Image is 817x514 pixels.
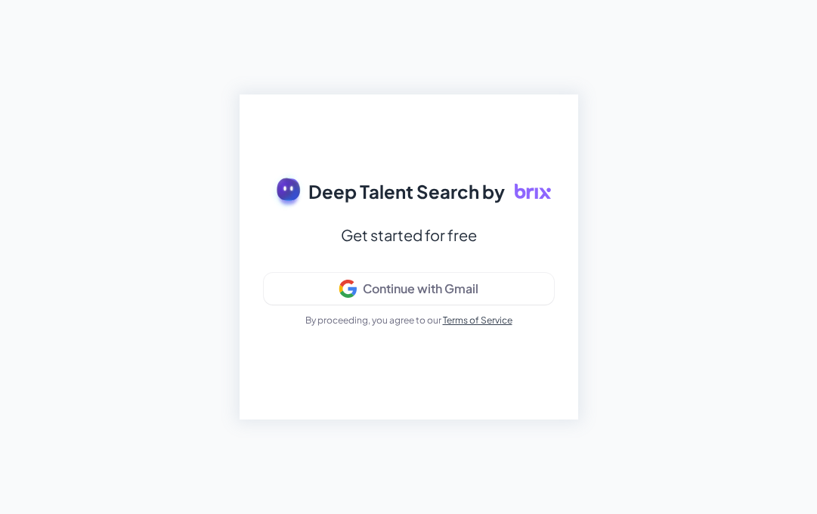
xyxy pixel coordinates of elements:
div: Get started for free [341,221,477,249]
div: Continue with Gmail [363,281,478,296]
span: Deep Talent Search by [308,178,505,205]
p: By proceeding, you agree to our [305,314,512,327]
a: Terms of Service [443,314,512,326]
button: Continue with Gmail [264,273,554,305]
